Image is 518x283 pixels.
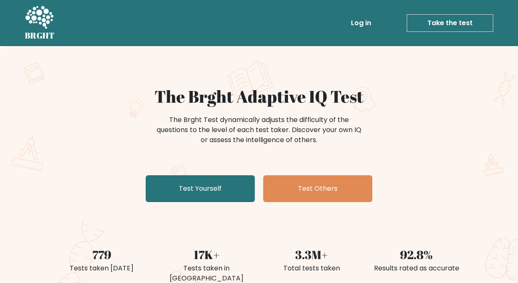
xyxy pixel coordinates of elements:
[159,246,254,263] div: 17K+
[348,15,374,31] a: Log in
[407,14,493,32] a: Take the test
[25,3,55,43] a: BRGHT
[369,263,464,273] div: Results rated as accurate
[154,115,364,145] div: The Brght Test dynamically adjusts the difficulty of the questions to the level of each test take...
[264,246,359,263] div: 3.3M+
[54,263,149,273] div: Tests taken [DATE]
[263,175,372,202] a: Test Others
[54,86,464,106] h1: The Brght Adaptive IQ Test
[25,31,55,41] h5: BRGHT
[369,246,464,263] div: 92.8%
[54,246,149,263] div: 779
[146,175,255,202] a: Test Yourself
[264,263,359,273] div: Total tests taken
